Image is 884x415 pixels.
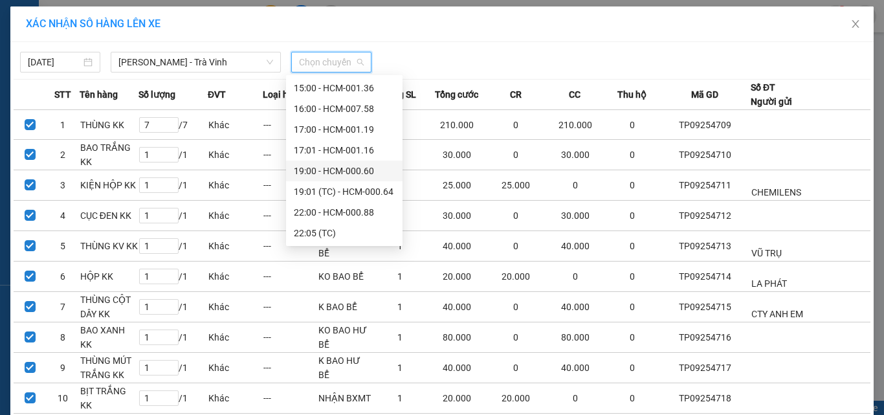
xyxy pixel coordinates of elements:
[294,164,395,178] div: 19:00 - HCM-000.60
[54,87,71,102] span: STT
[318,292,373,322] td: K BAO BỂ
[605,140,660,170] td: 0
[427,353,487,383] td: 40.000
[487,201,546,231] td: 0
[5,25,184,50] span: VP [PERSON_NAME] ([GEOGRAPHIC_DATA]) -
[47,201,80,231] td: 4
[318,322,373,353] td: KO BAO HƯ BỂ
[47,383,80,414] td: 10
[546,322,605,353] td: 80.000
[118,52,273,72] span: Hồ Chí Minh - Trà Vinh
[318,383,373,414] td: NHẬN BXMT
[47,170,80,201] td: 3
[263,292,318,322] td: ---
[546,292,605,322] td: 40.000
[36,56,126,68] span: VP Trà Vinh (Hàng)
[372,292,427,322] td: 1
[294,122,395,137] div: 17:00 - HCM-001.19
[546,170,605,201] td: 0
[80,292,139,322] td: THÙNG CỘT DÂY KK
[751,80,792,109] div: Số ĐT Người gửi
[263,322,318,353] td: ---
[138,170,208,201] td: / 1
[263,87,304,102] span: Loại hàng
[659,353,751,383] td: TP09254717
[80,110,139,140] td: THÙNG KK
[26,17,160,30] span: XÁC NHẬN SỐ HÀNG LÊN XE
[263,140,318,170] td: ---
[294,81,395,95] div: 15:00 - HCM-001.36
[751,187,801,197] span: CHEMILENS
[138,110,208,140] td: / 7
[691,87,718,102] span: Mã GD
[318,231,373,262] td: KO BAO HƯ BỂ
[80,322,139,353] td: BAO XANH KK
[208,353,263,383] td: Khác
[837,6,874,43] button: Close
[372,383,427,414] td: 1
[80,140,139,170] td: BAO TRẮNG KK
[208,170,263,201] td: Khác
[208,110,263,140] td: Khác
[487,231,546,262] td: 0
[427,170,487,201] td: 25.000
[118,38,184,50] span: CHẤN THÀNH
[605,170,660,201] td: 0
[138,201,208,231] td: / 1
[546,383,605,414] td: 0
[208,231,263,262] td: Khác
[605,110,660,140] td: 0
[138,383,208,414] td: / 1
[372,353,427,383] td: 1
[47,292,80,322] td: 7
[294,205,395,219] div: 22:00 - HCM-000.88
[263,353,318,383] td: ---
[546,353,605,383] td: 40.000
[372,262,427,292] td: 1
[80,87,118,102] span: Tên hàng
[751,309,803,319] span: CTY ANH EM
[659,383,751,414] td: TP09254718
[80,170,139,201] td: KIỆN HỘP KK
[47,322,80,353] td: 8
[294,226,395,240] div: 22:05 (TC)
[427,322,487,353] td: 80.000
[487,292,546,322] td: 0
[546,110,605,140] td: 210.000
[69,70,120,82] span: ANH BẠCH
[487,262,546,292] td: 20.000
[605,231,660,262] td: 0
[751,248,782,258] span: VŨ TRỤ
[427,201,487,231] td: 30.000
[605,292,660,322] td: 0
[138,262,208,292] td: / 1
[605,262,660,292] td: 0
[659,170,751,201] td: TP09254711
[299,52,364,72] span: Chọn chuyến
[546,201,605,231] td: 30.000
[80,383,139,414] td: BỊT TRẮNG KK
[427,140,487,170] td: 30.000
[47,110,80,140] td: 1
[487,383,546,414] td: 20.000
[659,322,751,353] td: TP09254716
[294,102,395,116] div: 16:00 - HCM-007.58
[659,292,751,322] td: TP09254715
[510,87,522,102] span: CR
[47,231,80,262] td: 5
[659,231,751,262] td: TP09254713
[372,322,427,353] td: 1
[318,353,373,383] td: K BAO HƯ BỂ
[138,231,208,262] td: / 1
[80,231,139,262] td: THÙNG KV KK
[43,7,150,19] strong: BIÊN NHẬN GỬI HÀNG
[208,140,263,170] td: Khác
[487,140,546,170] td: 0
[294,185,395,199] div: 19:01 (TC) - HCM-000.64
[546,140,605,170] td: 30.000
[80,262,139,292] td: HỘP KK
[263,383,318,414] td: ---
[5,25,189,50] p: GỬI:
[569,87,580,102] span: CC
[427,383,487,414] td: 20.000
